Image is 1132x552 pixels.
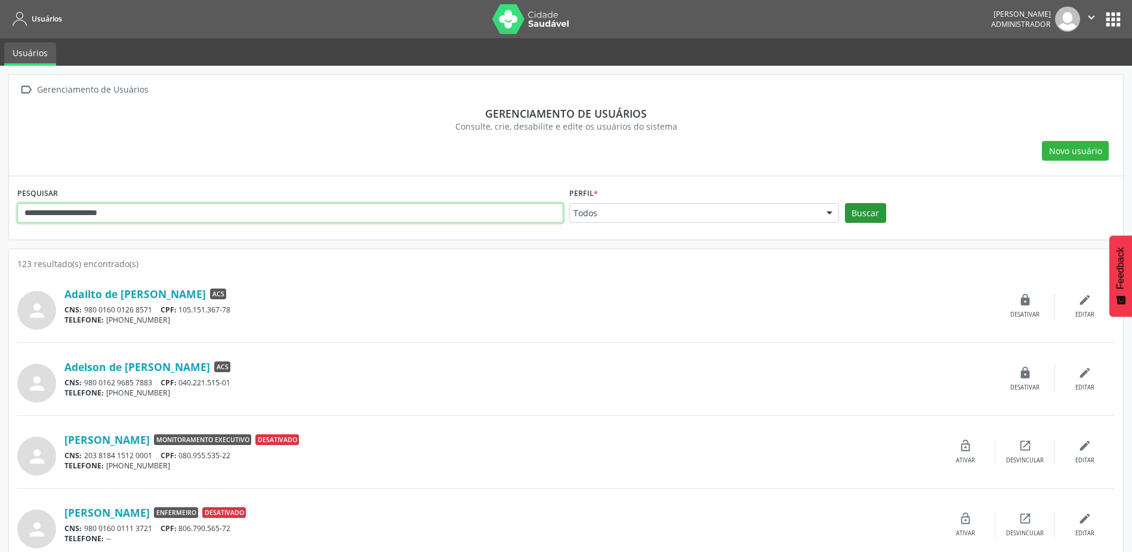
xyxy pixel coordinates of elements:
button:  [1080,7,1103,32]
i: lock_open [959,512,972,525]
a: Adailto de [PERSON_NAME] [64,287,206,300]
span: ACS [210,289,226,299]
div: Desvincular [1006,456,1044,465]
i: open_in_new [1019,439,1032,452]
span: TELEFONE: [64,461,104,471]
div: [PHONE_NUMBER] [64,315,995,325]
span: TELEFONE: [64,533,104,544]
button: Buscar [845,203,886,223]
i: edit [1078,512,1091,525]
span: Administrador [991,19,1051,29]
a:  Gerenciamento de Usuários [17,81,150,99]
img: img [1055,7,1080,32]
div: Editar [1075,384,1094,392]
div: Gerenciamento de Usuários [35,81,150,99]
button: apps [1103,9,1124,30]
div: 980 0160 0111 3721 806.790.565-72 [64,523,936,533]
i: edit [1078,439,1091,452]
a: [PERSON_NAME] [64,506,150,519]
div: Gerenciamento de usuários [26,107,1106,120]
div: Ativar [956,456,975,465]
span: Novo usuário [1049,145,1102,157]
span: Usuários [32,14,62,24]
span: CPF: [161,305,177,315]
span: CNS: [64,450,82,461]
span: CPF: [161,523,177,533]
label: Perfil [569,185,598,203]
div: Consulte, crie, desabilite e edite os usuários do sistema [26,120,1106,133]
div: Editar [1075,311,1094,319]
span: Feedback [1115,247,1126,289]
a: Usuários [8,9,62,29]
div: 203 8184 1512 0001 080.955.535-22 [64,450,936,461]
div: Desativar [1010,311,1040,319]
span: CNS: [64,523,82,533]
span: CNS: [64,378,82,388]
i:  [17,81,35,99]
span: TELEFONE: [64,315,104,325]
div: -- [64,533,936,544]
i: person [26,373,48,394]
a: Usuários [4,42,56,66]
div: Editar [1075,456,1094,465]
div: 980 0162 9685 7883 040.221.515-01 [64,378,995,388]
span: Enfermeiro [154,507,198,518]
span: CNS: [64,305,82,315]
span: CPF: [161,450,177,461]
div: [PERSON_NAME] [991,9,1051,19]
i: person [26,300,48,321]
button: Novo usuário [1042,141,1109,161]
div: Ativar [956,529,975,538]
i: edit [1078,293,1091,306]
i: open_in_new [1019,512,1032,525]
span: TELEFONE: [64,388,104,398]
label: PESQUISAR [17,185,58,203]
span: Desativado [202,507,246,518]
div: 980 0160 0126 8571 105.151.367-78 [64,305,995,315]
div: Editar [1075,529,1094,538]
span: Monitoramento Executivo [154,434,251,445]
i: lock [1019,293,1032,306]
div: [PHONE_NUMBER] [64,388,995,398]
i: lock [1019,366,1032,379]
div: 123 resultado(s) encontrado(s) [17,257,1115,270]
div: Desativar [1010,384,1040,392]
div: [PHONE_NUMBER] [64,461,936,471]
i: person [26,446,48,467]
i:  [1085,11,1098,24]
span: CPF: [161,378,177,388]
i: lock_open [959,439,972,452]
button: Feedback - Mostrar pesquisa [1109,235,1132,317]
span: ACS [214,361,230,372]
a: [PERSON_NAME] [64,433,150,446]
span: Desativado [255,434,299,445]
span: Todos [573,207,815,219]
i: edit [1078,366,1091,379]
div: Desvincular [1006,529,1044,538]
a: Adelson de [PERSON_NAME] [64,360,210,373]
